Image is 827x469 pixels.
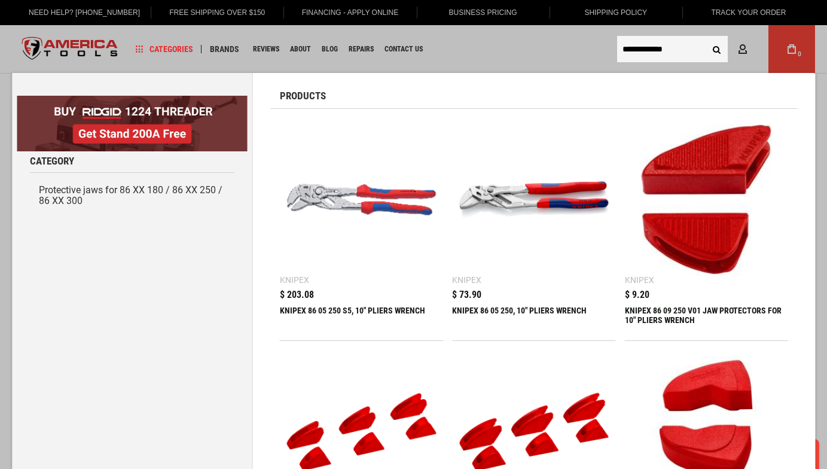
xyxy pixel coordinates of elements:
span: $ 203.08 [280,290,314,300]
div: Knipex [452,276,481,284]
div: Knipex [280,276,309,284]
a: KNIPEX 86 05 250, 10 Knipex $ 73.90 KNIPEX 86 05 250, 10" PLIERS WRENCH [452,118,615,340]
span: Category [30,156,74,166]
img: KNIPEX 86 05 250 S5, 10 [286,124,437,275]
a: Protective jaws for 86 XX 180 / 86 XX 250 / 86 XX 300 [30,179,234,212]
div: KNIPEX 86 05 250, 10 [452,306,615,334]
div: Knipex [625,276,654,284]
a: Categories [130,41,199,57]
img: KNIPEX 86 05 250, 10 [458,124,609,275]
p: We're away right now. Please check back later! [17,18,135,28]
span: Brands [210,45,239,53]
span: Products [280,91,326,101]
a: BOGO: Buy RIDGID® 1224 Threader, Get Stand 200A Free! [17,96,248,105]
img: BOGO: Buy RIDGID® 1224 Threader, Get Stand 200A Free! [17,96,248,151]
img: KNIPEX 86 09 250 V01 JAW PROTECTORS FOR 10 [631,124,782,275]
div: KNIPEX 86 09 250 V01 JAW PROTECTORS FOR 10 [625,306,788,334]
button: Search [705,38,728,60]
a: KNIPEX 86 09 250 V01 JAW PROTECTORS FOR 10 Knipex $ 9.20 KNIPEX 86 09 250 V01 JAW PROTECTORS FOR ... [625,118,788,340]
span: $ 73.90 [452,290,481,300]
span: $ 9.20 [625,290,649,300]
span: Categories [136,45,193,53]
a: Brands [205,41,245,57]
div: KNIPEX 86 05 250 S5, 10 [280,306,443,334]
a: KNIPEX 86 05 250 S5, 10 Knipex $ 203.08 KNIPEX 86 05 250 S5, 10" PLIERS WRENCH [280,118,443,340]
button: Open LiveChat chat widget [138,16,152,30]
